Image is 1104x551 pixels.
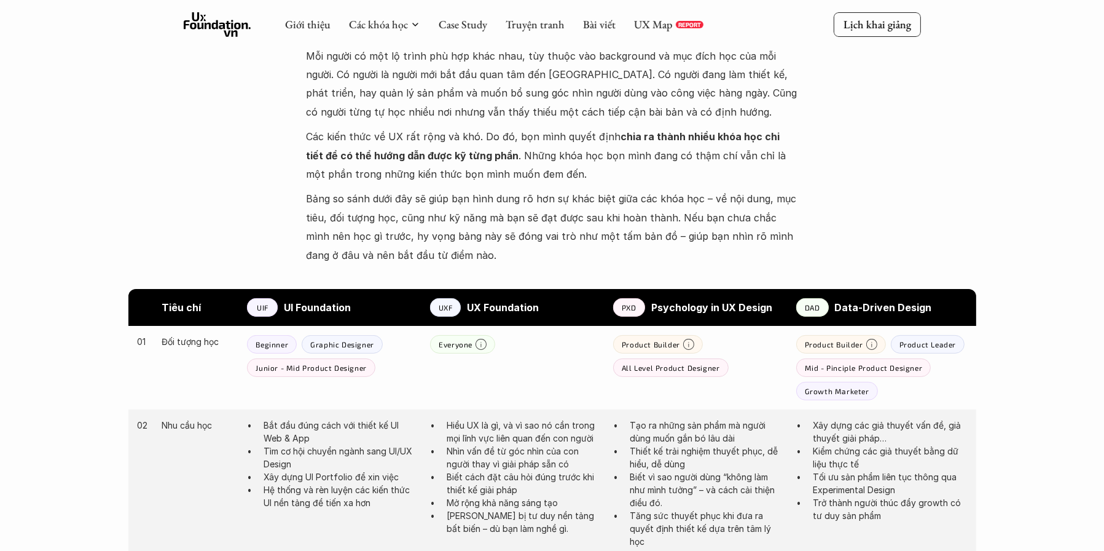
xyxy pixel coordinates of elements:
p: Growth Marketer [805,387,869,395]
p: Nhu cầu học [162,419,235,432]
a: REPORT [676,21,703,28]
p: REPORT [678,21,701,28]
p: Thiết kế trải nghiệm thuyết phục, dễ hiểu, dễ dùng [630,445,784,470]
p: PXD [622,303,636,312]
p: All Level Product Designer [622,363,720,372]
a: Giới thiệu [285,17,331,31]
p: Biết vì sao người dùng “không làm như mình tưởng” – và cách cải thiện điều đó. [630,470,784,509]
p: 01 [138,335,150,348]
p: Product Builder [622,340,680,349]
p: Junior - Mid Product Designer [256,363,366,372]
p: Bắt đầu đúng cách với thiết kế UI Web & App [264,419,418,445]
p: Tìm cơ hội chuyển ngành sang UI/UX Design [264,445,418,470]
p: UXF [439,303,453,312]
p: Nhìn vấn đề từ góc nhìn của con người thay vì giải pháp sẵn có [447,445,601,470]
a: UX Map [634,17,673,31]
p: Biết cách đặt câu hỏi đúng trước khi thiết kế giải pháp [447,470,601,496]
p: Product Leader [899,340,956,349]
strong: Psychology in UX Design [651,301,772,314]
p: Hệ thống và rèn luyện các kiến thức UI nền tảng để tiến xa hơn [264,483,418,509]
strong: UX Foundation [467,301,539,314]
p: [PERSON_NAME] bị tư duy nền tảng bất biến – dù bạn làm nghề gì. [447,509,601,535]
a: Case Study [439,17,487,31]
p: Tăng sức thuyết phục khi đưa ra quyết định thiết kế dựa trên tâm lý học [630,509,784,548]
p: Lịch khai giảng [844,17,911,31]
p: Hiểu UX là gì, và vì sao nó cần trong mọi lĩnh vực liên quan đến con người [447,419,601,445]
a: Truyện tranh [506,17,565,31]
p: Mid - Pinciple Product Designer [805,363,923,372]
strong: Tiêu chí [162,301,201,314]
p: Trở thành người thúc đẩy growth có tư duy sản phẩm [813,496,967,522]
p: 02 [138,419,150,432]
p: Mỗi người có một lộ trình phù hợp khác nhau, tùy thuộc vào background và mục đích học của mỗi ngư... [307,47,798,122]
strong: Data-Driven Design [835,301,932,314]
p: Đối tượng học [162,335,235,348]
p: Everyone [439,340,472,349]
p: Tạo ra những sản phẩm mà người dùng muốn gắn bó lâu dài [630,419,784,445]
p: Product Builder [805,340,863,349]
a: Bài viết [583,17,616,31]
strong: chia ra thành nhiều khóa học chi tiết để có thể hướng dẫn được kỹ từng phần [307,130,783,161]
p: Kiểm chứng các giả thuyết bằng dữ liệu thực tế [813,445,967,470]
p: Mở rộng khả năng sáng tạo [447,496,601,509]
strong: UI Foundation [284,301,351,314]
p: Xây dựng các giả thuyết vấn đề, giả thuyết giải pháp… [813,419,967,445]
a: Lịch khai giảng [834,12,921,36]
p: UIF [257,303,268,312]
p: Xây dựng UI Portfolio để xin việc [264,470,418,483]
p: Bảng so sánh dưới đây sẽ giúp bạn hình dung rõ hơn sự khác biệt giữa các khóa học – về nội dung, ... [307,189,798,264]
p: Các kiến thức về UX rất rộng và khó. Do đó, bọn mình quyết định . Những khóa học bọn mình đang có... [307,127,798,183]
a: Các khóa học [349,17,408,31]
p: Beginner [256,340,288,349]
p: DAD [805,303,820,312]
p: Graphic Designer [310,340,374,349]
p: Tối ưu sản phẩm liên tục thông qua Experimental Design [813,470,967,496]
